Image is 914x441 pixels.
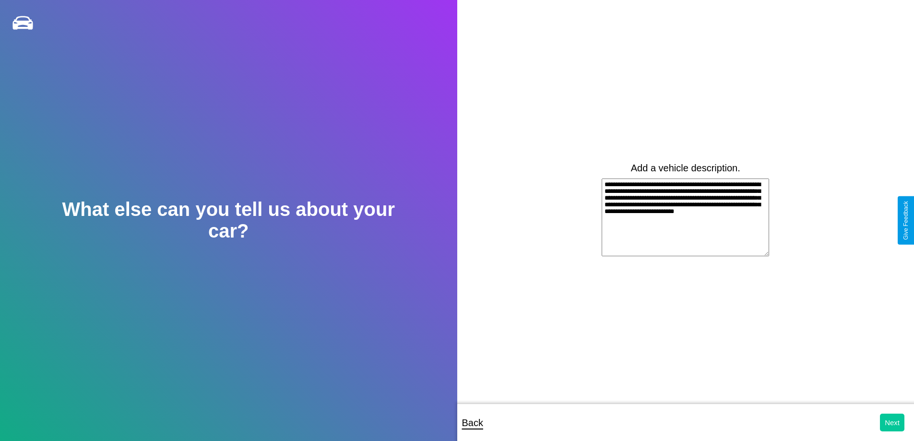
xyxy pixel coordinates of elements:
[462,414,483,431] p: Back
[631,163,740,174] label: Add a vehicle description.
[902,201,909,240] div: Give Feedback
[46,199,411,242] h2: What else can you tell us about your car?
[880,414,904,431] button: Next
